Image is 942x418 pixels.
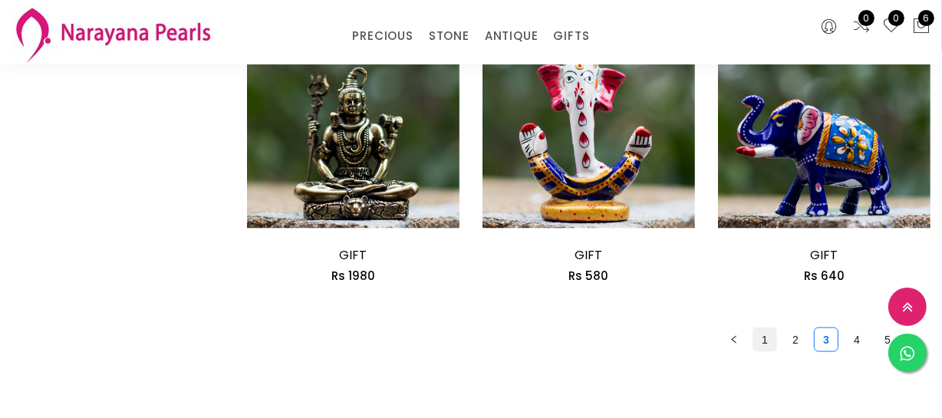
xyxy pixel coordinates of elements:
span: 0 [888,10,904,26]
span: 0 [858,10,874,26]
li: 1 [753,327,777,352]
button: right [906,327,930,352]
a: 3 [815,328,838,351]
li: 5 [875,327,900,352]
button: 6 [912,17,930,37]
a: 0 [852,17,871,37]
a: 5 [876,328,899,351]
a: 0 [882,17,901,37]
a: GIFT [810,246,838,264]
span: Rs 1980 [331,268,375,284]
li: 2 [783,327,808,352]
li: 3 [814,327,838,352]
li: Previous Page [722,327,746,352]
a: GIFT [339,246,367,264]
span: Rs 580 [568,268,608,284]
a: 4 [845,328,868,351]
span: 6 [918,10,934,26]
a: STONE [429,25,469,48]
span: left [730,335,739,344]
span: Rs 640 [804,268,845,284]
button: left [722,327,746,352]
a: PRECIOUS [352,25,413,48]
span: right [914,335,923,344]
a: GIFT [575,246,602,264]
li: Next Page [906,327,930,352]
a: GIFTS [553,25,589,48]
a: 1 [753,328,776,351]
a: 2 [784,328,807,351]
a: ANTIQUE [485,25,539,48]
li: 4 [845,327,869,352]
